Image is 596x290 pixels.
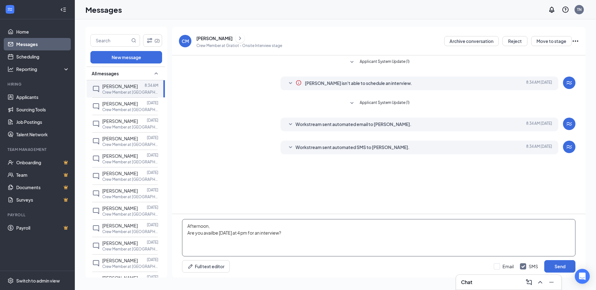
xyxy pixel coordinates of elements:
[92,120,100,128] svg: ChatInactive
[147,118,158,123] p: [DATE]
[92,277,100,284] svg: ChatInactive
[102,212,158,217] p: Crew Member at [GEOGRAPHIC_DATA]
[102,159,158,165] p: Crew Member at [GEOGRAPHIC_DATA]
[102,246,158,252] p: Crew Member at [GEOGRAPHIC_DATA]
[348,58,356,66] svg: SmallChevronDown
[536,278,544,286] svg: ChevronUp
[548,278,555,286] svg: Minimize
[147,187,158,193] p: [DATE]
[102,264,158,269] p: Crew Member at [GEOGRAPHIC_DATA]
[196,35,233,41] div: [PERSON_NAME]
[348,100,410,107] button: SmallChevronDownApplicant System Update (1)
[92,190,100,197] svg: ChatInactive
[102,101,138,106] span: [PERSON_NAME]
[102,258,138,263] span: [PERSON_NAME]
[102,275,138,281] span: [PERSON_NAME]
[287,144,294,151] svg: SmallChevronDown
[92,172,100,180] svg: ChatInactive
[7,6,13,12] svg: WorkstreamLogo
[152,70,160,77] svg: SmallChevronUp
[305,80,412,87] span: [PERSON_NAME] isn't able to schedule an interview.
[7,66,14,72] svg: Analysis
[102,171,138,176] span: [PERSON_NAME]
[102,107,158,112] p: Crew Member at [GEOGRAPHIC_DATA]
[102,153,138,159] span: [PERSON_NAME]
[287,80,294,87] svg: SmallChevronDown
[565,79,573,87] svg: WorkstreamLogo
[147,274,158,280] p: [DATE]
[287,121,294,128] svg: SmallChevronDown
[7,278,14,284] svg: Settings
[296,144,410,151] span: Workstream sent automated SMS to [PERSON_NAME].
[360,58,410,66] span: Applicant System Update (1)
[7,212,68,217] div: Payroll
[535,277,545,287] button: ChevronUp
[92,70,119,77] span: All messages
[196,43,282,48] p: Crew Member at Gratiot - Onsite Interview stage
[85,4,122,15] h1: Messages
[92,242,100,250] svg: ChatInactive
[102,229,158,234] p: Crew Member at [GEOGRAPHIC_DATA]
[92,225,100,232] svg: ChatInactive
[16,66,70,72] div: Reporting
[524,277,534,287] button: ComposeMessage
[102,240,138,246] span: [PERSON_NAME]
[147,100,158,105] p: [DATE]
[548,6,555,13] svg: Notifications
[526,121,552,128] span: [DATE] 8:34 AM
[525,278,533,286] svg: ComposeMessage
[182,219,575,256] textarea: Afternoon, Are you availbe [DATE] at 4 pm for an interview?
[102,142,158,147] p: Crew Member at [GEOGRAPHIC_DATA]
[147,240,158,245] p: [DATE]
[526,80,552,87] span: [DATE] 8:34 AM
[102,205,138,211] span: [PERSON_NAME]
[147,135,158,140] p: [DATE]
[102,223,138,228] span: [PERSON_NAME]
[7,147,68,152] div: Team Management
[102,188,138,194] span: [PERSON_NAME]
[16,116,70,128] a: Job Postings
[147,152,158,158] p: [DATE]
[102,177,158,182] p: Crew Member at [GEOGRAPHIC_DATA]
[546,277,556,287] button: Minimize
[147,257,158,262] p: [DATE]
[182,38,189,44] div: CM
[102,90,158,95] p: Crew Member at [GEOGRAPHIC_DATA]
[237,35,243,42] svg: ChevronRight
[92,103,100,110] svg: ChatInactive
[131,38,136,43] svg: MagnifyingGlass
[16,26,70,38] a: Home
[143,34,162,47] button: Filter (2)
[92,138,100,145] svg: ChatInactive
[7,82,68,87] div: Hiring
[577,7,582,12] div: TN
[147,222,158,227] p: [DATE]
[16,181,70,194] a: DocumentsCrown
[92,155,100,162] svg: ChatInactive
[444,36,499,46] button: Archive conversation
[91,35,130,46] input: Search
[296,80,302,86] svg: Info
[60,7,66,13] svg: Collapse
[16,194,70,206] a: SurveysCrown
[502,36,527,46] button: Reject
[147,170,158,175] p: [DATE]
[16,156,70,169] a: OnboardingCrown
[182,260,230,273] button: Full text editorPen
[145,83,158,88] p: 8:34 AM
[565,143,573,151] svg: WorkstreamLogo
[565,120,573,128] svg: WorkstreamLogo
[16,169,70,181] a: TeamCrown
[102,124,158,130] p: Crew Member at [GEOGRAPHIC_DATA]
[235,34,245,43] button: ChevronRight
[16,50,70,63] a: Scheduling
[187,263,194,269] svg: Pen
[16,128,70,141] a: Talent Network
[147,205,158,210] p: [DATE]
[102,83,138,89] span: [PERSON_NAME]
[102,194,158,199] p: Crew Member at [GEOGRAPHIC_DATA]
[348,100,356,107] svg: SmallChevronDown
[92,85,100,93] svg: ChatInactive
[92,260,100,267] svg: ChatInactive
[90,51,162,63] button: New message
